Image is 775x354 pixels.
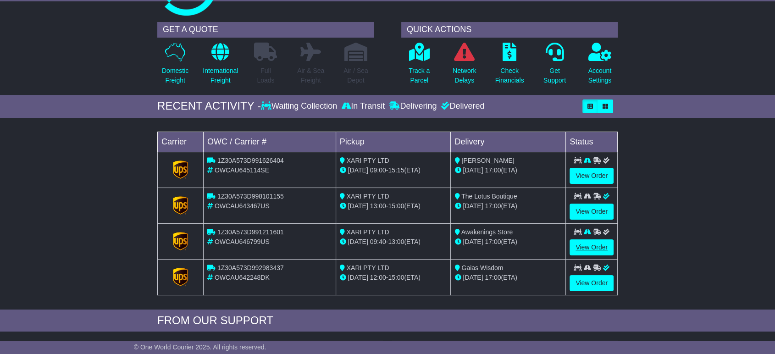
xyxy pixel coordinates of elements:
[348,238,368,245] span: [DATE]
[348,274,368,281] span: [DATE]
[173,196,188,215] img: GetCarrierServiceLogo
[339,101,387,111] div: In Transit
[336,132,451,152] td: Pickup
[173,268,188,286] img: GetCarrierServiceLogo
[173,160,188,179] img: GetCarrierServiceLogo
[204,132,336,152] td: OWC / Carrier #
[409,66,430,85] p: Track a Parcel
[173,232,188,250] img: GetCarrierServiceLogo
[543,66,566,85] p: Get Support
[217,193,284,200] span: 1Z30A573D998101155
[347,228,389,236] span: XARI PTY LTD
[217,157,284,164] span: 1Z30A573D991626404
[570,168,614,184] a: View Order
[570,239,614,255] a: View Order
[408,42,430,90] a: Track aParcel
[340,201,447,211] div: - (ETA)
[157,22,374,38] div: GET A QUOTE
[157,100,261,113] div: RECENT ACTIVITY -
[454,201,562,211] div: (ETA)
[485,202,501,210] span: 17:00
[461,157,514,164] span: [PERSON_NAME]
[461,228,513,236] span: Awakenings Store
[461,264,503,271] span: Gaias Wisdom
[370,274,386,281] span: 12:00
[543,42,566,90] a: GetSupport
[454,166,562,175] div: (ETA)
[215,274,270,281] span: OWCAU642248DK
[454,237,562,247] div: (ETA)
[297,66,324,85] p: Air & Sea Freight
[347,157,389,164] span: XARI PTY LTD
[157,314,618,327] div: FROM OUR SUPPORT
[463,202,483,210] span: [DATE]
[348,202,368,210] span: [DATE]
[215,202,270,210] span: OWCAU643467US
[570,204,614,220] a: View Order
[370,202,386,210] span: 13:00
[463,274,483,281] span: [DATE]
[388,202,404,210] span: 15:00
[388,238,404,245] span: 13:00
[202,42,238,90] a: InternationalFreight
[451,132,566,152] td: Delivery
[454,273,562,282] div: (ETA)
[340,166,447,175] div: - (ETA)
[566,132,618,152] td: Status
[203,66,238,85] p: International Freight
[452,42,476,90] a: NetworkDelays
[588,66,612,85] p: Account Settings
[495,66,524,85] p: Check Financials
[158,132,204,152] td: Carrier
[370,166,386,174] span: 09:00
[388,166,404,174] span: 15:15
[162,66,188,85] p: Domestic Freight
[347,264,389,271] span: XARI PTY LTD
[439,101,484,111] div: Delivered
[570,275,614,291] a: View Order
[217,228,284,236] span: 1Z30A573D991211601
[215,238,270,245] span: OWCAU646799US
[495,42,525,90] a: CheckFinancials
[340,237,447,247] div: - (ETA)
[463,166,483,174] span: [DATE]
[588,42,612,90] a: AccountSettings
[134,343,266,351] span: © One World Courier 2025. All rights reserved.
[348,166,368,174] span: [DATE]
[485,166,501,174] span: 17:00
[463,238,483,245] span: [DATE]
[401,22,618,38] div: QUICK ACTIONS
[347,193,389,200] span: XARI PTY LTD
[254,66,277,85] p: Full Loads
[340,273,447,282] div: - (ETA)
[370,238,386,245] span: 09:40
[261,101,339,111] div: Waiting Collection
[217,264,284,271] span: 1Z30A573D992983437
[387,101,439,111] div: Delivering
[343,66,368,85] p: Air / Sea Depot
[485,238,501,245] span: 17:00
[161,42,189,90] a: DomesticFreight
[453,66,476,85] p: Network Delays
[388,274,404,281] span: 15:00
[215,166,269,174] span: OWCAU645114SE
[461,193,517,200] span: The Lotus Boutique
[485,274,501,281] span: 17:00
